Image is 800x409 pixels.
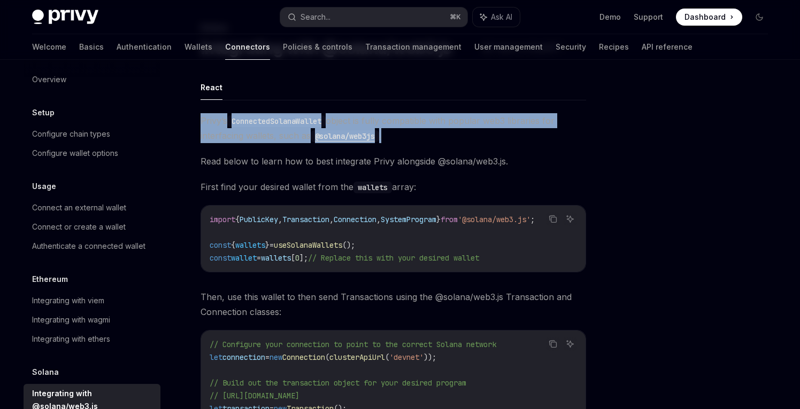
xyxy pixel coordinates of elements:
[32,147,118,160] div: Configure wallet options
[261,253,291,263] span: wallets
[32,221,126,233] div: Connect or create a wallet
[424,352,436,362] span: ));
[634,12,663,22] a: Support
[491,12,512,22] span: Ask AI
[599,12,621,22] a: Demo
[32,180,56,193] h5: Usage
[295,253,299,263] span: 0
[32,366,59,379] h5: Solana
[473,7,520,27] button: Ask AI
[342,240,355,250] span: ();
[301,11,330,23] div: Search...
[32,34,66,60] a: Welcome
[599,34,629,60] a: Recipes
[231,253,257,263] span: wallet
[334,215,376,224] span: Connection
[546,212,560,226] button: Copy the contents from the code block
[210,215,235,224] span: import
[32,73,66,86] div: Overview
[201,75,222,100] button: React
[210,253,231,263] span: const
[282,352,325,362] span: Connection
[308,253,479,263] span: // Replace this with your desired wallet
[24,310,160,329] a: Integrating with wagmi
[385,352,389,362] span: (
[280,7,467,27] button: Search...⌘K
[441,215,458,224] span: from
[32,313,110,326] div: Integrating with wagmi
[184,34,212,60] a: Wallets
[117,34,172,60] a: Authentication
[201,113,586,143] span: Privy’s object is fully compatible with popular web3 libraries for interfacing wallets, such as .
[329,215,334,224] span: ,
[235,240,265,250] span: wallets
[458,215,530,224] span: '@solana/web3.js'
[210,391,299,400] span: // [URL][DOMAIN_NAME]
[365,34,461,60] a: Transaction management
[311,130,379,142] code: @solana/web3js
[210,378,466,388] span: // Build out the transaction object for your desired program
[676,9,742,26] a: Dashboard
[282,215,329,224] span: Transaction
[325,352,329,362] span: (
[201,289,586,319] span: Then, use this wallet to then send Transactions using the @solana/web3.js Transaction and Connect...
[32,128,110,140] div: Configure chain types
[474,34,543,60] a: User management
[24,124,160,144] a: Configure chain types
[32,240,145,253] div: Authenticate a connected wallet
[235,215,240,224] span: {
[24,291,160,310] a: Integrating with viem
[270,240,274,250] span: =
[24,198,160,217] a: Connect an external wallet
[353,182,392,193] code: wallets
[265,240,270,250] span: }
[274,240,342,250] span: useSolanaWallets
[240,215,278,224] span: PublicKey
[299,253,308,263] span: ];
[563,212,577,226] button: Ask AI
[32,294,104,307] div: Integrating with viem
[201,179,586,194] span: First find your desired wallet from the array:
[684,12,726,22] span: Dashboard
[24,237,160,256] a: Authenticate a connected wallet
[530,215,535,224] span: ;
[24,70,160,89] a: Overview
[32,10,98,25] img: dark logo
[381,215,436,224] span: SystemProgram
[283,34,352,60] a: Policies & controls
[225,34,270,60] a: Connectors
[278,215,282,224] span: ,
[546,337,560,351] button: Copy the contents from the code block
[210,340,496,349] span: // Configure your connection to point to the correct Solana network
[751,9,768,26] button: Toggle dark mode
[291,253,295,263] span: [
[450,13,461,21] span: ⌘ K
[257,253,261,263] span: =
[642,34,693,60] a: API reference
[79,34,104,60] a: Basics
[24,329,160,349] a: Integrating with ethers
[222,352,265,362] span: connection
[436,215,441,224] span: }
[24,217,160,237] a: Connect or create a wallet
[231,240,235,250] span: {
[227,115,326,127] code: ConnectedSolanaWallet
[389,352,424,362] span: 'devnet'
[201,154,586,169] span: Read below to learn how to best integrate Privy alongside @solana/web3.js.
[210,240,231,250] span: const
[32,333,110,345] div: Integrating with ethers
[24,144,160,163] a: Configure wallet options
[32,201,126,214] div: Connect an external wallet
[270,352,282,362] span: new
[210,352,222,362] span: let
[32,273,68,286] h5: Ethereum
[311,130,379,141] a: @solana/web3js
[376,215,381,224] span: ,
[32,106,55,119] h5: Setup
[329,352,385,362] span: clusterApiUrl
[265,352,270,362] span: =
[556,34,586,60] a: Security
[563,337,577,351] button: Ask AI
